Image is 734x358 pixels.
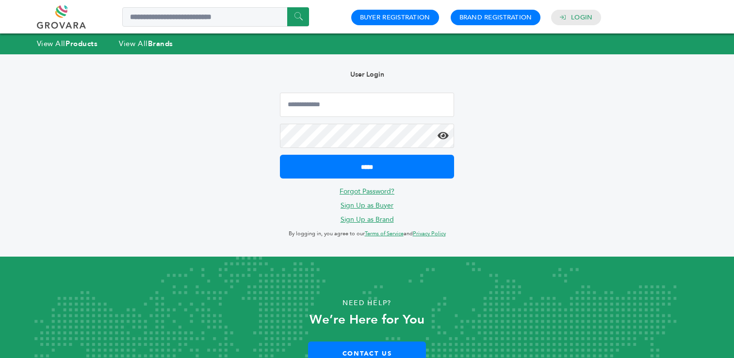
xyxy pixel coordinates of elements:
p: By logging in, you agree to our and [280,228,454,240]
strong: Products [65,39,98,49]
a: Sign Up as Brand [341,215,394,224]
a: Forgot Password? [340,187,394,196]
b: User Login [350,70,384,79]
a: View AllBrands [119,39,173,49]
strong: Brands [148,39,173,49]
input: Password [280,124,454,148]
p: Need Help? [37,296,698,310]
a: Terms of Service [365,230,404,237]
a: Buyer Registration [360,13,430,22]
input: Search a product or brand... [122,7,309,27]
input: Email Address [280,93,454,117]
a: View AllProducts [37,39,98,49]
a: Login [571,13,592,22]
strong: We’re Here for You [310,311,424,328]
a: Privacy Policy [413,230,446,237]
a: Brand Registration [459,13,532,22]
a: Sign Up as Buyer [341,201,393,210]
